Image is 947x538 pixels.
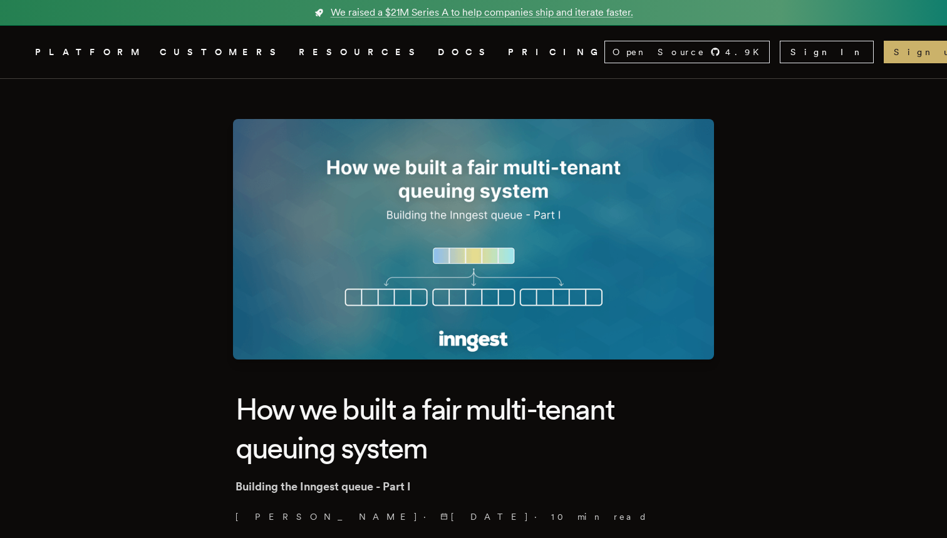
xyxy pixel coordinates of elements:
[438,44,493,60] a: DOCS
[160,44,284,60] a: CUSTOMERS
[235,478,712,495] p: Building the Inngest queue - Part I
[725,46,767,58] span: 4.9 K
[233,119,714,360] img: Featured image for How we built a fair multi-tenant queuing system blog post
[551,510,648,523] span: 10 min read
[235,390,712,468] h1: How we built a fair multi-tenant queuing system
[440,510,529,523] span: [DATE]
[299,44,423,60] button: RESOURCES
[235,510,418,523] a: [PERSON_NAME]
[780,41,874,63] a: Sign In
[35,44,145,60] button: PLATFORM
[331,5,633,20] span: We raised a $21M Series A to help companies ship and iterate faster.
[613,46,705,58] span: Open Source
[508,44,604,60] a: PRICING
[235,510,712,523] p: · ·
